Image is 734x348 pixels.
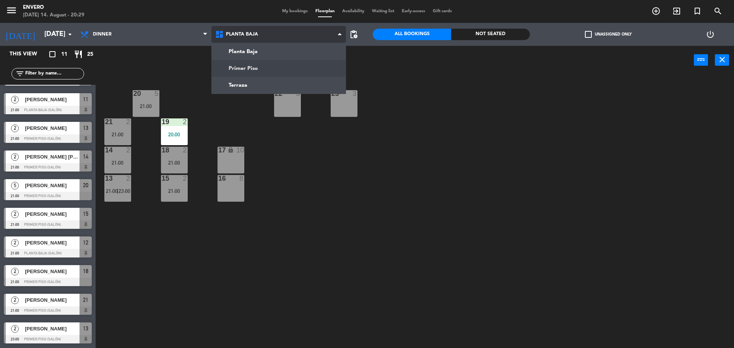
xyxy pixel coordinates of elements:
span: pending_actions [349,30,358,39]
span: 20 [83,181,88,190]
div: All Bookings [373,29,451,40]
i: filter_list [15,69,24,78]
span: 11 [83,95,88,104]
div: 21:00 [161,188,188,194]
span: 13 [83,324,88,333]
i: crop_square [48,50,57,59]
span: 2 [11,210,19,218]
div: 20 [133,90,134,97]
i: power_input [697,55,706,64]
span: Dinner [93,32,112,37]
div: 2 [183,147,187,154]
span: 2 [11,268,19,275]
span: [PERSON_NAME] [25,95,80,104]
div: 2 [126,175,131,182]
div: [DATE] 14. August - 20:29 [23,11,84,19]
span: 2 [11,125,19,132]
span: [PERSON_NAME] [25,267,80,275]
span: [PERSON_NAME] [25,296,80,304]
a: Primer Piso [212,60,346,77]
span: check_box_outline_blank [585,31,592,38]
span: Planta Baja [226,32,258,37]
div: Envero [23,4,84,11]
i: add_circle_outline [651,6,661,16]
div: Not seated [451,29,529,40]
div: 3 [352,90,357,97]
div: 3 [296,90,300,97]
div: 21:00 [133,104,159,109]
span: My bookings [278,9,312,13]
span: [PERSON_NAME] [25,325,80,333]
span: [PERSON_NAME] [25,210,80,218]
span: Early-access [398,9,429,13]
div: 20:00 [161,132,188,137]
i: restaurant [74,50,83,59]
i: turned_in_not [693,6,702,16]
span: 25 [87,50,93,59]
span: [PERSON_NAME] [25,181,80,189]
div: This view [4,50,55,59]
a: Planta Baja [212,43,346,60]
div: 23 [331,90,332,97]
span: Floorplan [312,9,338,13]
span: 2 [11,296,19,304]
span: [PERSON_NAME] [25,124,80,132]
div: 16 [218,175,219,182]
span: 5 [11,182,19,189]
span: 12 [83,238,88,247]
i: power_settings_new [706,30,715,39]
span: 11 [61,50,67,59]
i: arrow_drop_down [65,30,75,39]
div: 2 [183,118,187,125]
button: close [715,54,729,66]
div: 5 [154,90,159,97]
span: 2 [11,153,19,161]
div: 21:00 [104,132,131,137]
span: 21:00 [106,188,118,194]
div: 2 [183,175,187,182]
span: [PERSON_NAME] [25,239,80,247]
div: 2 [126,118,131,125]
span: 2 [11,325,19,333]
span: 21 [83,295,88,304]
div: 21:00 [104,160,131,165]
span: Availability [338,9,368,13]
i: exit_to_app [672,6,681,16]
div: 8 [239,175,244,182]
i: menu [6,5,17,16]
div: 17 [218,147,219,154]
a: Terraza [212,77,346,94]
span: 18 [83,267,88,276]
span: 14 [83,152,88,161]
i: search [713,6,723,16]
div: 21:00 [161,160,188,165]
span: 2 [11,239,19,247]
span: 2 [11,96,19,104]
span: Waiting list [368,9,398,13]
span: 23:00 [119,188,130,194]
span: 13 [83,123,88,133]
button: menu [6,5,17,19]
label: Unassigned only [585,31,632,38]
i: lock [227,147,234,153]
span: | [117,188,119,194]
input: Filter by name... [24,70,84,78]
i: close [718,55,727,64]
span: Gift cards [429,9,456,13]
div: 10 [236,147,244,154]
span: [PERSON_NAME] [PERSON_NAME] [25,153,80,161]
button: power_input [694,54,708,66]
div: 2 [126,147,131,154]
span: 15 [83,209,88,219]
